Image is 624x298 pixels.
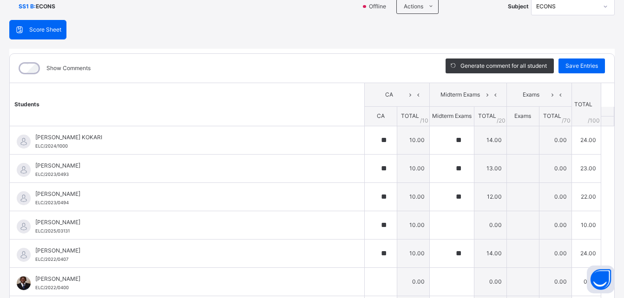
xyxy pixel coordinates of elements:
[539,126,571,154] td: 0.00
[539,267,571,296] td: 0.00
[35,143,68,149] span: ELC/2024/1000
[368,2,392,11] span: Offline
[17,135,31,149] img: default.svg
[397,211,429,239] td: 10.00
[35,285,69,290] span: ELC/2022/0400
[474,126,506,154] td: 14.00
[474,154,506,182] td: 13.00
[35,190,343,198] span: [PERSON_NAME]
[562,117,571,125] span: / 70
[29,26,61,34] span: Score Sheet
[35,218,343,227] span: [PERSON_NAME]
[474,182,506,211] td: 12.00
[401,112,419,119] span: TOTAL
[432,112,472,119] span: Midterm Exams
[588,117,600,125] span: /100
[478,112,496,119] span: TOTAL
[539,239,571,267] td: 0.00
[17,163,31,177] img: default.svg
[460,62,547,70] span: Generate comment for all student
[536,2,598,11] div: ECONS
[437,91,484,99] span: Midterm Exams
[474,211,506,239] td: 0.00
[565,62,598,70] span: Save Entries
[587,266,615,293] button: Open asap
[35,162,343,170] span: [PERSON_NAME]
[404,2,423,11] span: Actions
[397,267,429,296] td: 0.00
[17,276,31,290] img: ELC_2022_0400.png
[571,126,601,154] td: 24.00
[46,64,91,72] label: Show Comments
[35,257,68,262] span: ELC/2022/0407
[17,220,31,233] img: default.svg
[36,2,55,11] span: ECONS
[571,211,601,239] td: 10.00
[571,239,601,267] td: 24.00
[543,112,561,119] span: TOTAL
[474,239,506,267] td: 14.00
[508,2,529,11] span: Subject
[474,267,506,296] td: 0.00
[35,200,69,205] span: ELC/2023/0494
[35,133,343,142] span: [PERSON_NAME] KOKARI
[19,2,36,11] span: SS1 B :
[397,154,429,182] td: 10.00
[35,275,343,283] span: [PERSON_NAME]
[14,101,39,108] span: Students
[397,239,429,267] td: 10.00
[17,191,31,205] img: default.svg
[35,228,70,233] span: ELC/2025/03131
[571,154,601,182] td: 23.00
[539,211,571,239] td: 0.00
[514,112,531,119] span: Exams
[35,246,343,255] span: [PERSON_NAME]
[571,182,601,211] td: 22.00
[539,182,571,211] td: 0.00
[420,117,428,125] span: / 10
[35,172,69,177] span: ELC/2023/0493
[377,112,385,119] span: CA
[17,248,31,262] img: default.svg
[497,117,506,125] span: / 20
[372,91,407,99] span: CA
[514,91,549,99] span: Exams
[571,267,601,296] td: 0.00
[571,83,601,126] th: TOTAL
[397,182,429,211] td: 10.00
[539,154,571,182] td: 0.00
[397,126,429,154] td: 10.00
